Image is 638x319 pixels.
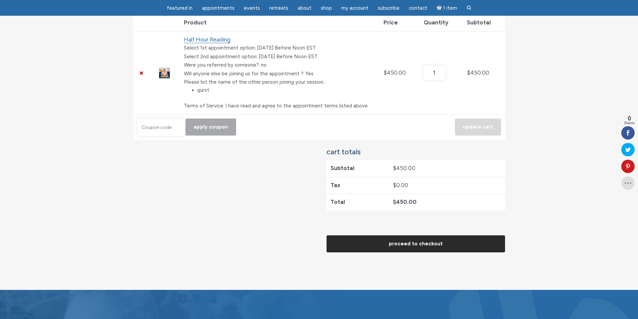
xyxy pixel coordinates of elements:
bdi: 0.00 [393,182,408,188]
span: Subscribe [378,5,400,11]
a: Contact [405,2,431,15]
dt: Please list the name of the other person joining your session.: [184,78,326,87]
span: $ [467,69,470,76]
span: Appointments [202,5,234,11]
p: [DATE] Before Noon EST [184,44,375,53]
a: Half Hour Reading [184,36,230,43]
bdi: 450.00 [393,198,417,205]
span: $ [393,198,396,205]
dt: Terms of Service: [184,102,224,110]
th: Total [327,193,389,211]
th: Price [379,14,420,31]
a: Remove Half Hour Reading from cart [137,69,146,77]
span: $ [393,182,396,188]
a: Appointments [198,2,238,15]
input: Product quantity [424,66,445,80]
i: Cart [437,5,443,11]
span: 1 item [443,6,457,11]
bdi: 450.00 [383,69,406,76]
dt: Select 1st appointment option: [184,44,256,53]
span: featured in [167,5,193,11]
img: Half Hour Reading [159,68,170,78]
button: Apply coupon [186,118,236,136]
th: Quantity [420,14,463,31]
bdi: 450.00 [467,69,489,76]
a: My Account [337,2,372,15]
th: Subtotal [463,14,505,31]
th: Tax [327,177,389,194]
a: Shop [317,2,336,15]
span: Contact [409,5,427,11]
span: Shop [321,5,332,11]
li: gurst [197,87,375,94]
span: Events [244,5,260,11]
p: [DATE] Before Noon EST [184,53,375,61]
th: Product [180,14,379,31]
dt: Select 2nd appointment option: [184,53,258,61]
span: My Account [341,5,368,11]
input: Coupon code [137,118,184,136]
a: Events [240,2,264,15]
a: featured in [163,2,197,15]
a: Cart1 item [433,1,461,15]
a: Retreats [265,2,292,15]
dt: Were you referred by someone?: [184,61,260,70]
span: About [298,5,311,11]
span: $ [393,165,396,171]
h2: Cart totals [327,148,505,156]
a: Subscribe [374,2,404,15]
iframe: PayPal Message 1 [327,218,505,224]
p: no [184,61,375,70]
span: Retreats [269,5,288,11]
dt: Will anyone else be joining us for the appointment ?: [184,70,304,78]
a: Proceed to checkout [327,235,505,252]
bdi: 450.00 [393,165,415,171]
th: Subtotal [327,160,389,177]
p: I have read and agree to the appointment terms listed above. [184,102,375,110]
a: About [294,2,315,15]
span: 0 [624,115,635,122]
span: Shares [624,122,635,125]
span: $ [383,69,387,76]
button: Update cart [455,118,501,136]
